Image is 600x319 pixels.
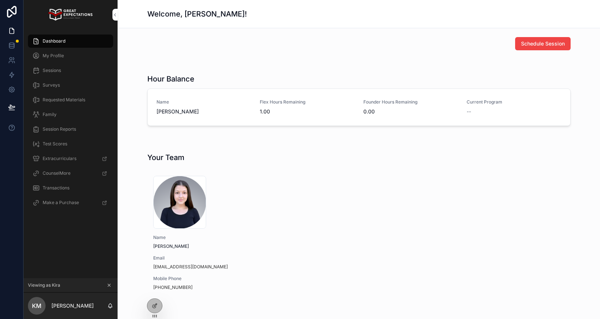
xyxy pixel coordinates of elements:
p: [PERSON_NAME] [51,302,94,309]
span: CounselMore [43,170,71,176]
span: Test Scores [43,141,67,147]
span: Current Program [467,99,561,105]
a: Sessions [28,64,113,77]
a: Session Reports [28,123,113,136]
h1: Hour Balance [147,74,194,84]
a: Dashboard [28,35,113,48]
span: 1.00 [260,108,355,115]
span: Family [43,112,57,117]
span: Requested Materials [43,97,85,103]
span: Transactions [43,185,69,191]
span: [PERSON_NAME] [153,243,283,249]
span: Schedule Session [521,40,565,47]
a: Family [28,108,113,121]
a: Extracurriculars [28,152,113,165]
span: Founder Hours Remaining [363,99,458,105]
a: Transactions [28,181,113,195]
span: Surveys [43,82,60,88]
button: Schedule Session [515,37,571,50]
span: Make a Purchase [43,200,79,206]
span: Name [157,99,251,105]
span: Dashboard [43,38,65,44]
h1: Welcome, [PERSON_NAME]! [147,9,247,19]
a: Surveys [28,79,113,92]
a: [PHONE_NUMBER] [153,284,193,290]
a: Requested Materials [28,93,113,106]
span: -- [467,108,471,115]
a: CounselMore [28,167,113,180]
span: Name [153,235,283,240]
img: App logo [48,9,92,21]
span: Extracurriculars [43,156,76,162]
span: My Profile [43,53,64,59]
span: Flex Hours Remaining [260,99,355,105]
a: Make a Purchase [28,196,113,209]
div: scrollable content [24,29,118,219]
a: My Profile [28,49,113,62]
span: Mobile Phone [153,276,283,282]
span: Email [153,255,283,261]
span: Sessions [43,68,61,73]
span: KM [32,301,42,310]
h1: Your Team [147,152,184,163]
span: Session Reports [43,126,76,132]
a: [EMAIL_ADDRESS][DOMAIN_NAME] [153,264,228,270]
span: 0.00 [363,108,458,115]
span: [PERSON_NAME] [157,108,251,115]
span: Viewing as Kira [28,282,60,288]
a: Test Scores [28,137,113,151]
